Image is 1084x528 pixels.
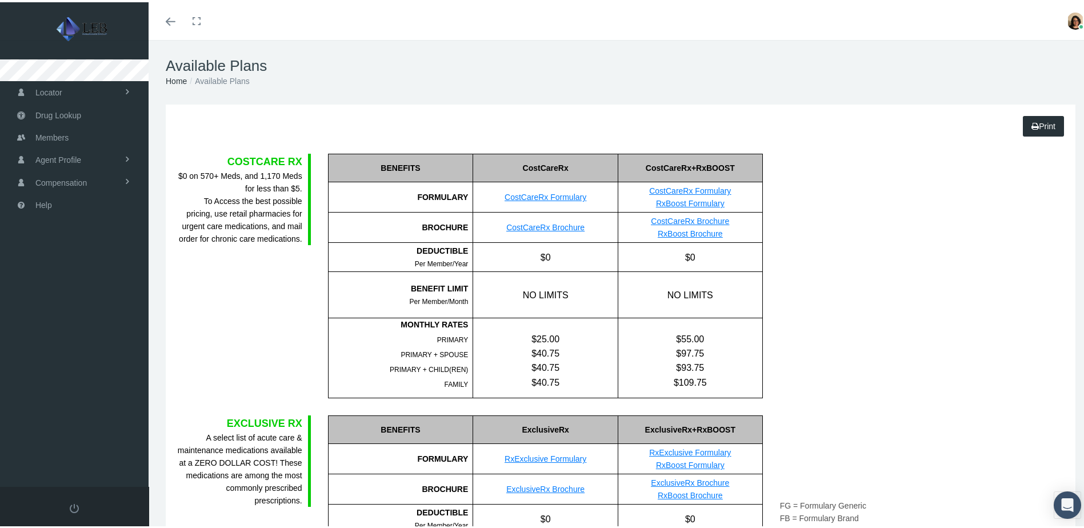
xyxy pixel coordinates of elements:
a: RxExclusive Formulary [505,452,586,461]
div: NO LIMITS [618,270,762,315]
a: CostCareRx Formulary [649,184,731,193]
div: BENEFIT LIMIT [329,280,469,293]
div: $25.00 [473,330,618,344]
div: FORMULARY [328,442,473,472]
div: $109.75 [618,373,762,387]
a: ExclusiveRx Brochure [506,482,585,491]
img: S_Profile_Picture_13300.jpg [1067,10,1084,27]
a: CostCareRx Brochure [506,221,585,230]
span: Drug Lookup [35,102,81,124]
div: $40.75 [473,344,618,358]
div: ExclusiveRx [473,413,618,442]
span: Agent Profile [35,147,81,169]
div: EXCLUSIVE RX [177,413,302,429]
li: Available Plans [187,73,249,85]
a: RxBoost Brochure [658,489,723,498]
h1: Available Plans [166,55,1075,73]
a: Home [166,74,187,83]
a: RxBoost Brochure [658,227,723,236]
a: RxExclusive Formulary [649,446,731,455]
span: Help [35,192,52,214]
span: Per Member/Year [415,519,469,527]
div: DEDUCTIBLE [329,504,469,517]
div: BENEFITS [328,151,473,180]
div: Open Intercom Messenger [1054,489,1081,517]
div: ExclusiveRx+RxBOOST [618,413,762,442]
div: $0 [473,241,618,269]
div: COSTCARE RX [177,151,302,167]
a: RxBoost Formulary [656,197,725,206]
div: BENEFITS [328,413,473,442]
span: Locator [35,79,62,101]
div: DEDUCTIBLE [329,242,469,255]
span: FAMILY [445,378,469,386]
div: A select list of acute care & maintenance medications available at a ZERO DOLLAR COST! These medi... [177,429,302,505]
div: NO LIMITS [473,270,618,315]
div: $97.75 [618,344,762,358]
div: $0 on 570+ Meds, and 1,170 Meds for less than $5. To Access the best possible pricing, use retail... [177,167,302,243]
div: $93.75 [618,358,762,373]
div: $40.75 [473,358,618,373]
div: CostCareRx [473,151,618,180]
div: $0 [618,241,762,269]
div: $55.00 [618,330,762,344]
span: PRIMARY + CHILD(REN) [390,363,468,371]
span: PRIMARY + SPOUSE [401,349,468,357]
div: CostCareRx+RxBOOST [618,151,762,180]
div: BROCHURE [328,210,473,241]
div: FORMULARY [328,180,473,210]
img: LEB INSURANCE GROUP [15,13,152,41]
a: Print [1023,114,1064,134]
a: CostCareRx Brochure [651,214,729,223]
span: PRIMARY [437,334,468,342]
div: MONTHLY RATES [329,316,469,329]
a: RxBoost Formulary [656,458,725,467]
div: BROCHURE [328,472,473,502]
div: $40.75 [473,373,618,387]
span: FB = Formulary Brand [780,511,859,521]
span: Per Member/Month [410,295,469,303]
a: CostCareRx Formulary [505,190,586,199]
span: FG = Formulary Generic [780,499,866,508]
span: Compensation [35,170,87,191]
span: Per Member/Year [415,258,469,266]
a: ExclusiveRx Brochure [651,476,729,485]
span: Members [35,125,69,146]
